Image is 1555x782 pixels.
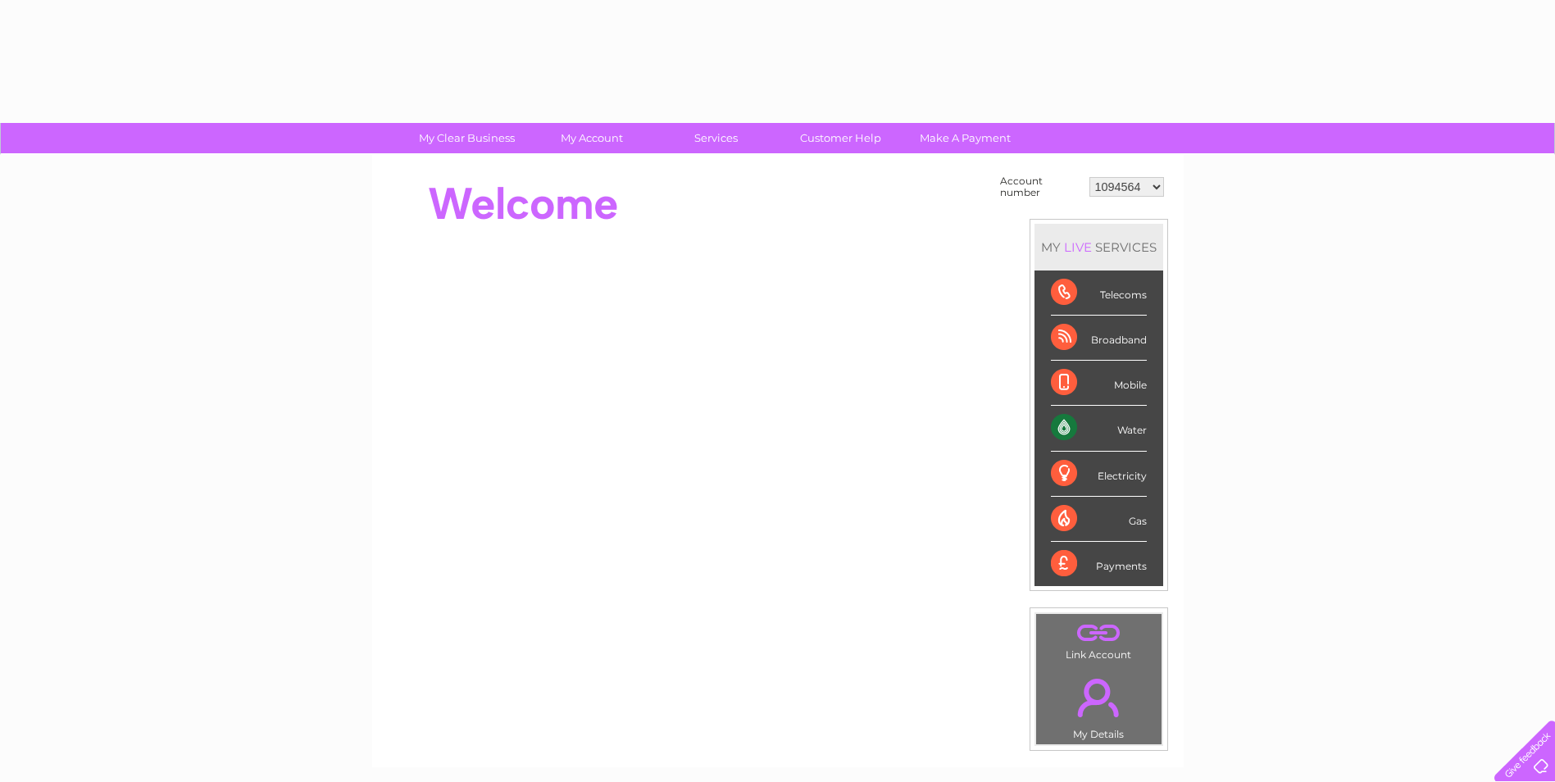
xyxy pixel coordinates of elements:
div: Payments [1051,542,1147,586]
div: Water [1051,406,1147,451]
div: LIVE [1061,239,1095,255]
a: Customer Help [773,123,908,153]
div: Mobile [1051,361,1147,406]
div: Telecoms [1051,271,1147,316]
td: Link Account [1035,613,1162,665]
a: . [1040,618,1157,647]
td: My Details [1035,665,1162,745]
a: . [1040,669,1157,726]
a: My Account [524,123,659,153]
div: Broadband [1051,316,1147,361]
div: MY SERVICES [1034,224,1163,271]
td: Account number [996,171,1085,202]
a: My Clear Business [399,123,534,153]
div: Gas [1051,497,1147,542]
a: Make A Payment [898,123,1033,153]
a: Services [648,123,784,153]
div: Electricity [1051,452,1147,497]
